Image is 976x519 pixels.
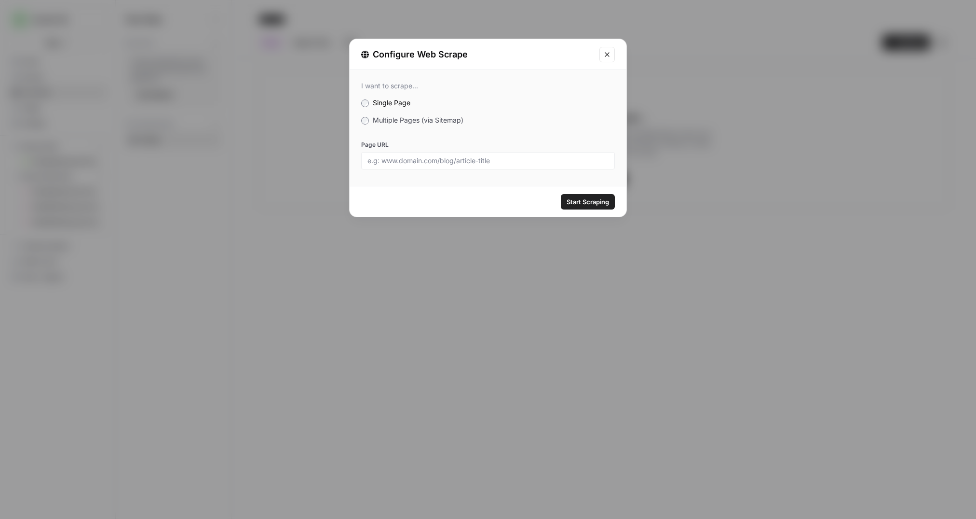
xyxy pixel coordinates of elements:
[361,48,594,61] div: Configure Web Scrape
[361,99,369,107] input: Single Page
[599,47,615,62] button: Close modal
[373,98,410,107] span: Single Page
[361,140,615,149] label: Page URL
[361,117,369,125] input: Multiple Pages (via Sitemap)
[367,156,609,165] input: e.g: www.domain.com/blog/article-title
[373,116,463,124] span: Multiple Pages (via Sitemap)
[361,82,615,90] div: I want to scrape...
[567,197,609,207] span: Start Scraping
[561,194,615,210] button: Start Scraping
